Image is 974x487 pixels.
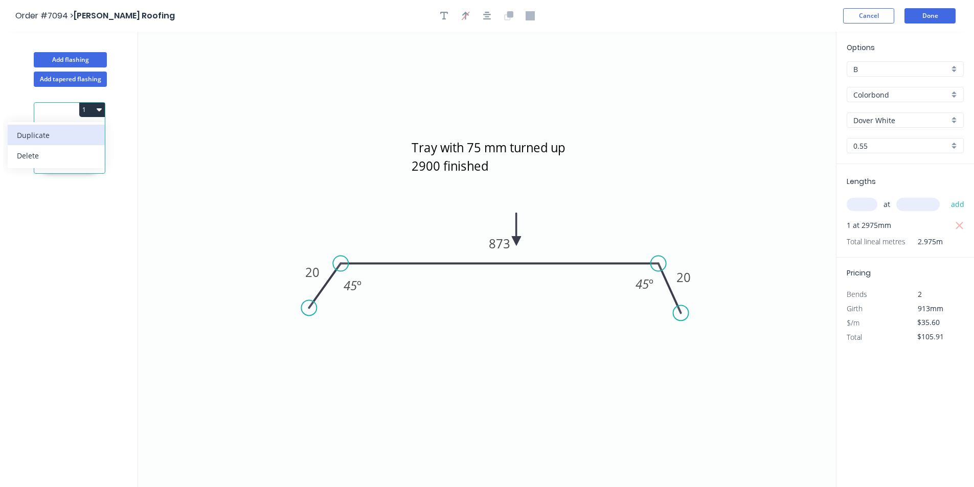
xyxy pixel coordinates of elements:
[410,136,681,174] textarea: Tray with 75 mm turned up 2900 finished
[305,264,320,281] tspan: 20
[847,304,863,313] span: Girth
[853,89,949,100] input: Material
[34,52,107,67] button: Add flashing
[489,235,510,252] tspan: 873
[905,235,943,249] span: 2.975m
[649,275,653,292] tspan: º
[17,148,96,163] div: Delete
[847,176,876,187] span: Lengths
[946,196,970,213] button: add
[17,128,96,143] div: Duplicate
[853,115,949,126] input: Colour
[853,64,949,75] input: Price level
[676,269,691,286] tspan: 20
[853,141,949,151] input: Thickness
[884,197,890,212] span: at
[74,10,175,21] span: [PERSON_NAME] Roofing
[15,10,74,21] span: Order #7094 >
[918,289,922,299] span: 2
[636,275,649,292] tspan: 45
[344,277,357,294] tspan: 45
[34,72,107,87] button: Add tapered flashing
[847,318,859,328] span: $/m
[843,8,894,24] button: Cancel
[847,235,905,249] span: Total lineal metres
[357,277,361,294] tspan: º
[904,8,956,24] button: Done
[847,332,862,342] span: Total
[847,289,867,299] span: Bends
[847,268,871,278] span: Pricing
[918,304,943,313] span: 913mm
[847,42,875,53] span: Options
[847,218,891,233] span: 1 at 2975mm
[79,103,105,117] button: 1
